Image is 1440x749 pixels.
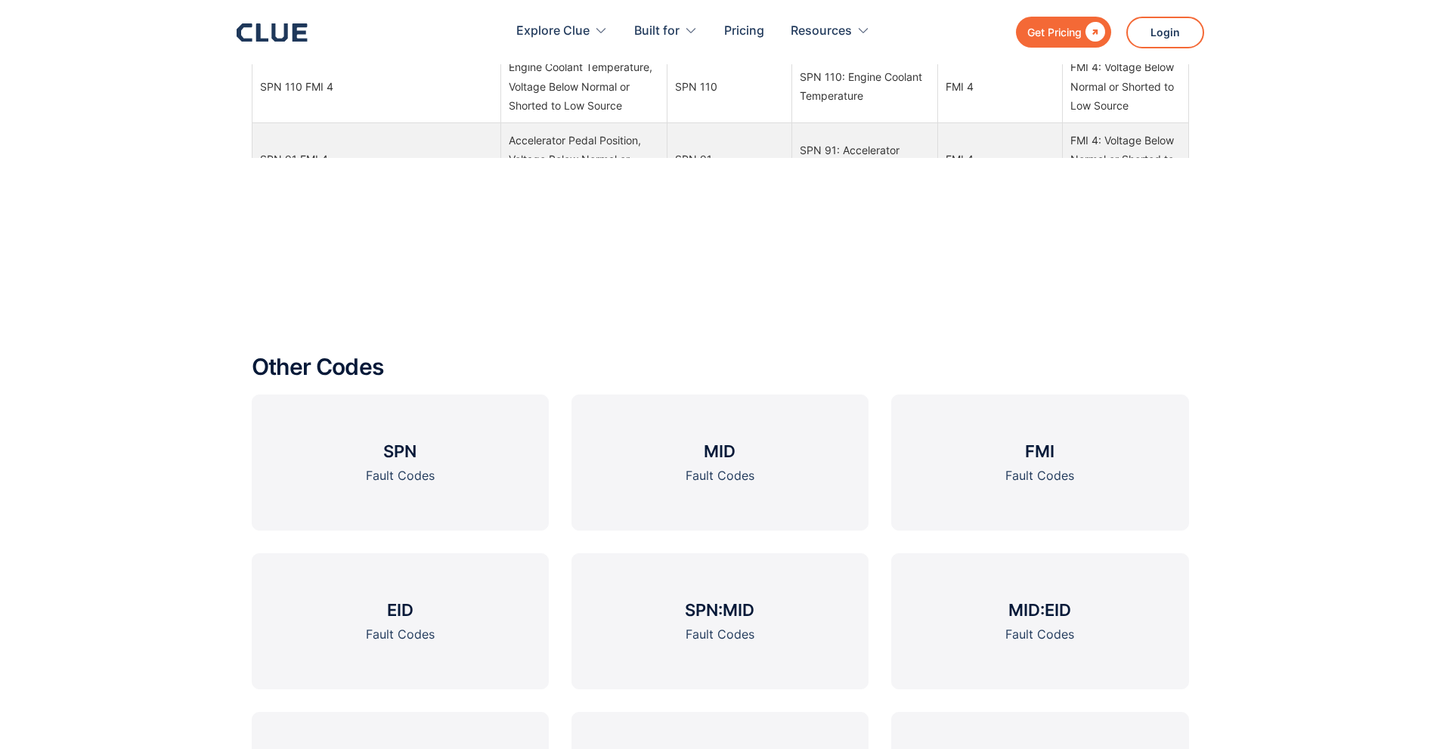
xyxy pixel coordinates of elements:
h3: EID [387,599,413,621]
td: FMI 4: Voltage Below Normal or Shorted to Low Source [1062,50,1188,123]
td: SPN 91 [667,122,791,196]
td: SPN 91 FMI 4 [252,122,501,196]
div: Fault Codes [686,625,754,644]
div: Resources [791,8,870,55]
a: Get Pricing [1016,17,1111,48]
div: Engine Coolant Temperature, Voltage Below Normal or Shorted to Low Source [509,57,658,115]
td: SPN 91: Accelerator Pedal Position [791,122,937,196]
td: FMI 4 [937,122,1062,196]
td: SPN 110: Engine Coolant Temperature [791,50,937,123]
a: Pricing [724,8,764,55]
div: Fault Codes [366,466,435,485]
h2: Other Codes [252,354,1189,379]
div: Explore Clue [516,8,608,55]
a: FMIFault Codes [891,395,1188,531]
div: Fault Codes [1005,625,1074,644]
a: SPNFault Codes [252,395,549,531]
td: FMI 4: Voltage Below Normal or Shorted to Low Source [1062,122,1188,196]
td: FMI 4 [937,50,1062,123]
a: SPN:MIDFault Codes [571,553,869,689]
h3: SPN [383,440,417,463]
h3: FMI [1025,440,1054,463]
div: Fault Codes [686,466,754,485]
a: MID:EIDFault Codes [891,553,1188,689]
h3: MID [704,440,735,463]
div: Fault Codes [1005,466,1074,485]
h3: SPN:MID [685,599,754,621]
div: Built for [634,8,680,55]
a: Login [1126,17,1204,48]
div: Accelerator Pedal Position, Voltage Below Normal or Shorted to Low Source [509,131,658,188]
div: Resources [791,8,852,55]
div: Fault Codes [366,625,435,644]
a: EIDFault Codes [252,553,549,689]
a: MIDFault Codes [571,395,869,531]
td: SPN 110 FMI 4 [252,50,501,123]
div: Built for [634,8,698,55]
div: Explore Clue [516,8,590,55]
h3: MID:EID [1008,599,1071,621]
div:  [1082,23,1105,42]
div: Get Pricing [1027,23,1082,42]
td: SPN 110 [667,50,791,123]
